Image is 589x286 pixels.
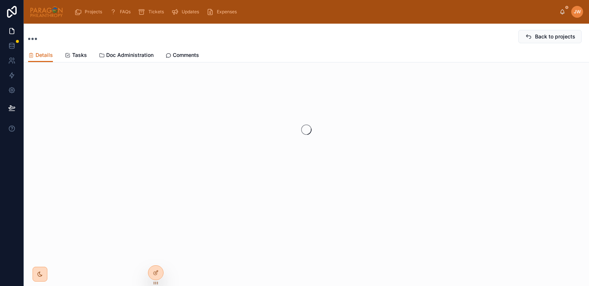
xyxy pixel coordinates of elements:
[28,48,53,62] a: Details
[217,9,237,15] span: Expenses
[136,5,169,18] a: Tickets
[72,51,87,59] span: Tasks
[535,33,575,40] span: Back to projects
[107,5,136,18] a: FAQs
[69,4,559,20] div: scrollable content
[99,48,154,63] a: Doc Administration
[30,6,63,18] img: App logo
[173,51,199,59] span: Comments
[165,48,199,63] a: Comments
[120,9,131,15] span: FAQs
[204,5,242,18] a: Expenses
[182,9,199,15] span: Updates
[518,30,582,43] button: Back to projects
[72,5,107,18] a: Projects
[148,9,164,15] span: Tickets
[169,5,204,18] a: Updates
[574,9,581,15] span: JW
[106,51,154,59] span: Doc Administration
[36,51,53,59] span: Details
[85,9,102,15] span: Projects
[65,48,87,63] a: Tasks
